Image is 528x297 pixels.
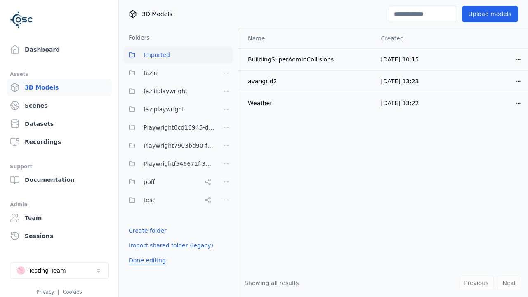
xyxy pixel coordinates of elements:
[144,195,155,205] span: test
[462,6,518,22] button: Upload models
[381,100,419,106] span: [DATE] 13:22
[28,266,66,275] div: Testing Team
[124,156,214,172] button: Playwrightf546671f-3ea3-4590-914b-95321e6245c2
[124,119,214,136] button: Playwright0cd16945-d24c-45f9-a8ba-c74193e3fd84
[144,86,188,96] span: faziiiplaywright
[58,289,59,295] span: |
[124,33,150,42] h3: Folders
[129,226,167,235] a: Create folder
[124,238,218,253] button: Import shared folder (legacy)
[36,289,54,295] a: Privacy
[7,210,112,226] a: Team
[124,65,214,81] button: faziii
[7,41,112,58] a: Dashboard
[144,104,184,114] span: faziplaywright
[381,56,419,63] span: [DATE] 10:15
[144,159,214,169] span: Playwrightf546671f-3ea3-4590-914b-95321e6245c2
[124,253,171,268] button: Done editing
[7,115,112,132] a: Datasets
[381,78,419,85] span: [DATE] 13:23
[144,68,157,78] span: faziii
[124,83,214,99] button: faziiiplaywright
[144,177,155,187] span: ppff
[7,228,112,244] a: Sessions
[374,28,451,48] th: Created
[248,77,368,85] div: avangrid2
[10,8,33,31] img: Logo
[124,101,214,118] button: faziplaywright
[17,266,25,275] div: T
[7,97,112,114] a: Scenes
[10,162,108,172] div: Support
[248,99,368,107] div: Weather
[142,10,172,18] span: 3D Models
[10,200,108,210] div: Admin
[124,137,214,154] button: Playwright7903bd90-f1ee-40e5-8689-7a943bbd43ef
[248,55,368,64] div: BuildingSuperAdminCollisions
[63,289,82,295] a: Cookies
[7,134,112,150] a: Recordings
[10,69,108,79] div: Assets
[124,47,233,63] button: Imported
[7,172,112,188] a: Documentation
[129,241,213,250] a: Import shared folder (legacy)
[245,280,299,286] span: Showing all results
[144,50,170,60] span: Imported
[238,28,374,48] th: Name
[144,141,214,151] span: Playwright7903bd90-f1ee-40e5-8689-7a943bbd43ef
[124,192,214,208] button: test
[144,123,214,132] span: Playwright0cd16945-d24c-45f9-a8ba-c74193e3fd84
[10,262,109,279] button: Select a workspace
[7,79,112,96] a: 3D Models
[124,223,172,238] button: Create folder
[124,174,214,190] button: ppff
